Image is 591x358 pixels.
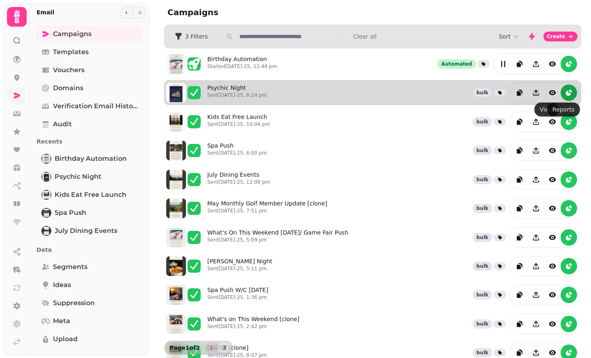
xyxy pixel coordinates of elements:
button: 3 Filters [168,30,214,43]
p: Started [DATE]-25, 12:44 pm [207,63,277,70]
button: view [544,56,561,72]
button: view [544,287,561,303]
div: View [534,103,559,116]
button: view [544,229,561,246]
p: Data [37,242,143,257]
a: Kids Eat Free LaunchSent[DATE]-25, 10:04 pm [207,113,270,131]
img: aHR0cHM6Ly9zdGFtcGVkZS1zZXJ2aWNlLXByb2QtdGVtcGxhdGUtcHJldmlld3MuczMuZXUtd2VzdC0xLmFtYXpvbmF3cy5jb... [166,228,186,247]
button: Share campaign preview [528,287,544,303]
span: Meta [53,316,70,326]
button: duplicate [511,287,528,303]
button: reports [561,142,577,159]
div: bulk [473,117,492,126]
button: duplicate [511,229,528,246]
a: [PERSON_NAME] NightSent[DATE]-25, 5:11 pm [207,257,272,275]
span: Verification email history [53,101,138,111]
img: aHR0cHM6Ly9zdGFtcGVkZS1zZXJ2aWNlLXByb2QtdGVtcGxhdGUtcHJldmlld3MuczMuZXUtd2VzdC0xLmFtYXpvbmF3cy5jb... [166,170,186,189]
div: Automated [438,59,476,68]
a: Campaigns [37,26,143,42]
button: duplicate [511,56,528,72]
a: What's on This Weekend [clone]Sent[DATE]-25, 2:42 pm [207,315,300,333]
div: bulk [473,88,492,97]
button: Share campaign preview [528,316,544,332]
span: July Dining Events [55,226,117,236]
span: Audit [53,119,72,129]
a: Ideas [37,277,143,293]
span: 3 Filters [185,34,208,39]
button: Share campaign preview [528,56,544,72]
p: Page 1 of 2 [166,344,203,352]
a: Templates [37,44,143,60]
div: bulk [473,348,492,357]
button: duplicate [511,316,528,332]
span: Ideas [53,280,71,290]
span: Vouchers [53,65,85,75]
p: Sent [DATE]-25, 6:00 pm [207,150,267,156]
span: Campaigns [53,29,92,39]
a: Upload [37,331,143,347]
button: Share campaign preview [528,84,544,101]
p: Sent [DATE]-25, 5:09 pm [207,237,348,243]
span: 2 [221,345,228,350]
button: Share campaign preview [528,200,544,217]
button: Sort [499,32,520,41]
button: Share campaign preview [528,229,544,246]
button: Share campaign preview [528,142,544,159]
img: Birthday Automation [42,155,50,163]
img: Spa Push [42,209,50,217]
button: duplicate [511,258,528,274]
span: Create [547,34,565,39]
span: 1 [208,345,215,350]
a: May Monthly Golf Member Update [clone]Sent[DATE]-25, 7:51 pm [207,199,327,217]
button: reports [561,258,577,274]
div: bulk [473,146,492,155]
div: bulk [473,175,492,184]
button: Share campaign preview [528,114,544,130]
p: Sent [DATE]-25, 12:00 pm [207,179,270,185]
h2: Campaigns [167,7,325,18]
button: view [544,171,561,188]
button: reports [561,114,577,130]
button: reports [561,200,577,217]
button: duplicate [511,171,528,188]
div: bulk [473,233,492,242]
img: Psychic Night [42,173,50,181]
a: Verification email history [37,98,143,114]
img: aHR0cHM6Ly9zdGFtcGVkZS1zZXJ2aWNlLXByb2QtdGVtcGxhdGUtcHJldmlld3MuczMuZXUtd2VzdC0xLmFtYXpvbmF3cy5jb... [166,141,186,160]
img: aHR0cHM6Ly9zdGFtcGVkZS1zZXJ2aWNlLXByb2QtdGVtcGxhdGUtcHJldmlld3MuczMuZXUtd2VzdC0xLmFtYXpvbmF3cy5jb... [166,54,186,74]
a: Spa Push W/C [DATE]Sent[DATE]-25, 1:36 pm [207,286,268,304]
p: Sent [DATE]-25, 8:24 pm [207,92,267,98]
a: Spa PushSent[DATE]-25, 6:00 pm [207,141,267,160]
h2: Email [37,8,54,16]
button: duplicate [511,114,528,130]
span: Upload [53,334,78,344]
img: aHR0cHM6Ly9zdGFtcGVkZS1zZXJ2aWNlLXByb2QtdGVtcGxhdGUtcHJldmlld3MuczMuZXUtd2VzdC0xLmFtYXpvbmF3cy5jb... [166,198,186,218]
a: Domains [37,80,143,96]
a: Psychic NightPsychic Night [37,169,143,185]
a: July Dining EventsSent[DATE]-25, 12:00 pm [207,171,270,189]
div: bulk [473,204,492,213]
a: Spa PushSpa Push [37,205,143,221]
button: reports [561,56,577,72]
button: Create [543,32,577,41]
div: bulk [473,319,492,328]
span: Domains [53,83,83,93]
button: reports [561,287,577,303]
button: Share campaign preview [528,258,544,274]
button: reports [561,316,577,332]
p: Recents [37,134,143,149]
a: Audit [37,116,143,132]
a: Segments [37,259,143,275]
a: July Dining EventsJuly Dining Events [37,223,143,239]
button: view [544,200,561,217]
button: duplicate [511,142,528,159]
img: aHR0cHM6Ly9zdGFtcGVkZS1zZXJ2aWNlLXByb2QtdGVtcGxhdGUtcHJldmlld3MuczMuZXUtd2VzdC0xLmFtYXpvbmF3cy5jb... [166,112,186,132]
p: Sent [DATE]-25, 5:11 pm [207,265,272,272]
span: Spa Push [55,208,86,218]
button: Share campaign preview [528,171,544,188]
img: Kids Eat Free Launch [42,191,50,199]
button: edit [495,56,511,72]
a: Vouchers [37,62,143,78]
button: duplicate [511,84,528,101]
button: duplicate [511,200,528,217]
